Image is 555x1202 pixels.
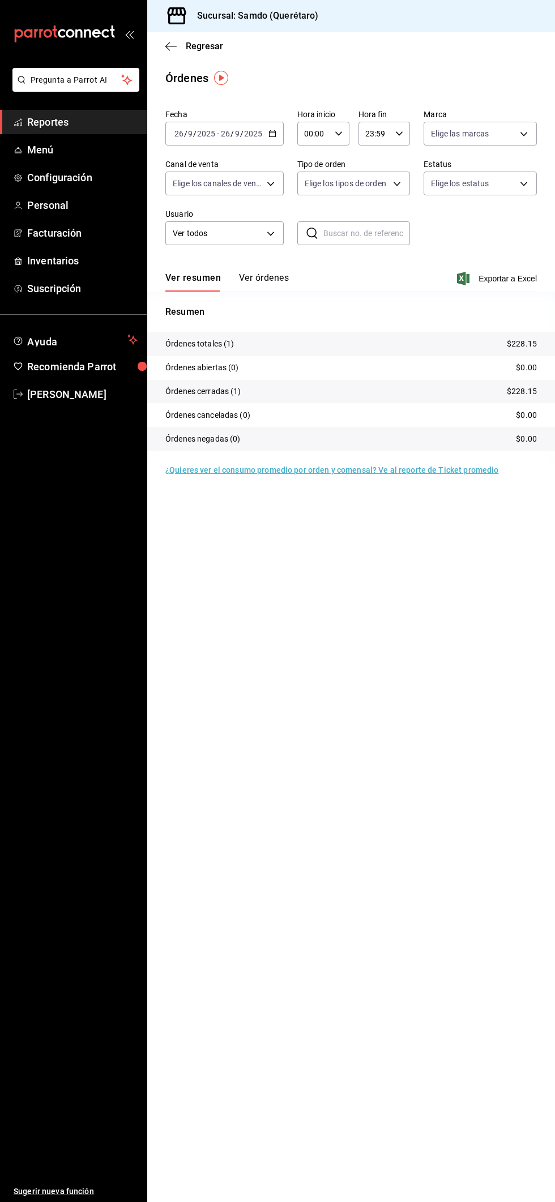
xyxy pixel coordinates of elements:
[239,272,289,292] button: Ver órdenes
[305,178,386,189] span: Elige los tipos de orden
[507,386,537,397] p: $228.15
[516,433,537,445] p: $0.00
[358,110,411,118] label: Hora fin
[234,129,240,138] input: --
[165,362,239,374] p: Órdenes abiertas (0)
[27,281,138,296] span: Suscripción
[173,178,263,189] span: Elige los canales de venta
[31,74,122,86] span: Pregunta a Parrot AI
[424,160,537,168] label: Estatus
[27,142,138,157] span: Menú
[184,129,187,138] span: /
[165,386,241,397] p: Órdenes cerradas (1)
[507,338,537,350] p: $228.15
[165,409,250,421] p: Órdenes canceladas (0)
[431,178,489,189] span: Elige los estatus
[165,210,284,218] label: Usuario
[174,129,184,138] input: --
[165,305,537,319] p: Resumen
[27,198,138,213] span: Personal
[165,272,221,292] button: Ver resumen
[27,170,138,185] span: Configuración
[173,228,263,239] span: Ver todos
[27,333,123,347] span: Ayuda
[27,114,138,130] span: Reportes
[187,129,193,138] input: --
[197,129,216,138] input: ----
[214,71,228,85] img: Tooltip marker
[431,128,489,139] span: Elige las marcas
[323,222,411,245] input: Buscar no. de referencia
[165,465,498,474] a: ¿Quieres ver el consumo promedio por orden y comensal? Ve al reporte de Ticket promedio
[516,362,537,374] p: $0.00
[125,29,134,39] button: open_drawer_menu
[165,70,208,87] div: Órdenes
[297,160,411,168] label: Tipo de orden
[27,225,138,241] span: Facturación
[240,129,244,138] span: /
[8,82,139,94] a: Pregunta a Parrot AI
[230,129,234,138] span: /
[297,110,349,118] label: Hora inicio
[165,272,289,292] div: navigation tabs
[165,41,223,52] button: Regresar
[165,110,284,118] label: Fecha
[244,129,263,138] input: ----
[424,110,537,118] label: Marca
[12,68,139,92] button: Pregunta a Parrot AI
[27,253,138,268] span: Inventarios
[165,338,234,350] p: Órdenes totales (1)
[459,272,537,285] button: Exportar a Excel
[27,387,138,402] span: [PERSON_NAME]
[165,160,284,168] label: Canal de venta
[165,433,241,445] p: Órdenes negadas (0)
[193,129,197,138] span: /
[516,409,537,421] p: $0.00
[220,129,230,138] input: --
[186,41,223,52] span: Regresar
[188,9,319,23] h3: Sucursal: Samdo (Querétaro)
[27,359,138,374] span: Recomienda Parrot
[217,129,219,138] span: -
[14,1186,138,1197] span: Sugerir nueva función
